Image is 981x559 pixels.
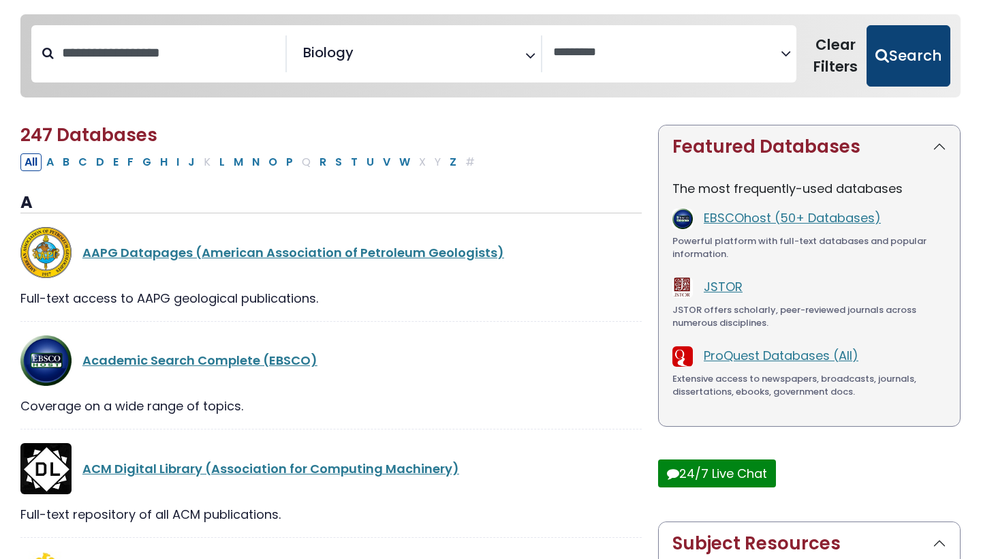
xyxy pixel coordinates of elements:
nav: Search filters [20,14,961,97]
button: Filter Results A [42,153,58,171]
button: Filter Results V [379,153,394,171]
button: Filter Results P [282,153,297,171]
button: Filter Results N [248,153,264,171]
a: ACM Digital Library (Association for Computing Machinery) [82,460,459,477]
div: Full-text repository of all ACM publications. [20,505,642,524]
button: Filter Results I [172,153,183,171]
a: EBSCOhost (50+ Databases) [704,209,881,226]
button: Filter Results Z [446,153,461,171]
button: All [20,153,42,171]
span: Biology [303,42,354,63]
a: AAPG Datapages (American Association of Petroleum Geologists) [82,244,504,261]
button: Featured Databases [659,125,960,168]
div: Alpha-list to filter by first letter of database name [20,153,480,170]
span: 247 Databases [20,123,157,147]
div: Extensive access to newspapers, broadcasts, journals, dissertations, ebooks, government docs. [672,372,946,399]
button: Filter Results O [264,153,281,171]
div: Powerful platform with full-text databases and popular information. [672,235,946,261]
button: Clear Filters [805,25,867,87]
button: Filter Results W [395,153,414,171]
input: Search database by title or keyword [54,42,285,64]
a: Academic Search Complete (EBSCO) [82,352,317,369]
button: Filter Results H [156,153,172,171]
div: JSTOR offers scholarly, peer-reviewed journals across numerous disciplines. [672,303,946,330]
button: Filter Results M [230,153,247,171]
button: Filter Results D [92,153,108,171]
button: Filter Results R [315,153,330,171]
div: Coverage on a wide range of topics. [20,397,642,415]
p: The most frequently-used databases [672,179,946,198]
button: Filter Results U [362,153,378,171]
a: JSTOR [704,278,743,295]
h3: A [20,193,642,213]
button: Filter Results G [138,153,155,171]
textarea: Search [553,46,781,60]
textarea: Search [356,50,366,64]
button: Filter Results B [59,153,74,171]
button: Filter Results C [74,153,91,171]
button: 24/7 Live Chat [658,459,776,487]
div: Full-text access to AAPG geological publications. [20,289,642,307]
button: Filter Results F [123,153,138,171]
a: ProQuest Databases (All) [704,347,858,364]
button: Filter Results T [347,153,362,171]
button: Filter Results E [109,153,123,171]
button: Filter Results J [184,153,199,171]
button: Submit for Search Results [867,25,950,87]
button: Filter Results L [215,153,229,171]
li: Biology [298,42,354,63]
button: Filter Results S [331,153,346,171]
